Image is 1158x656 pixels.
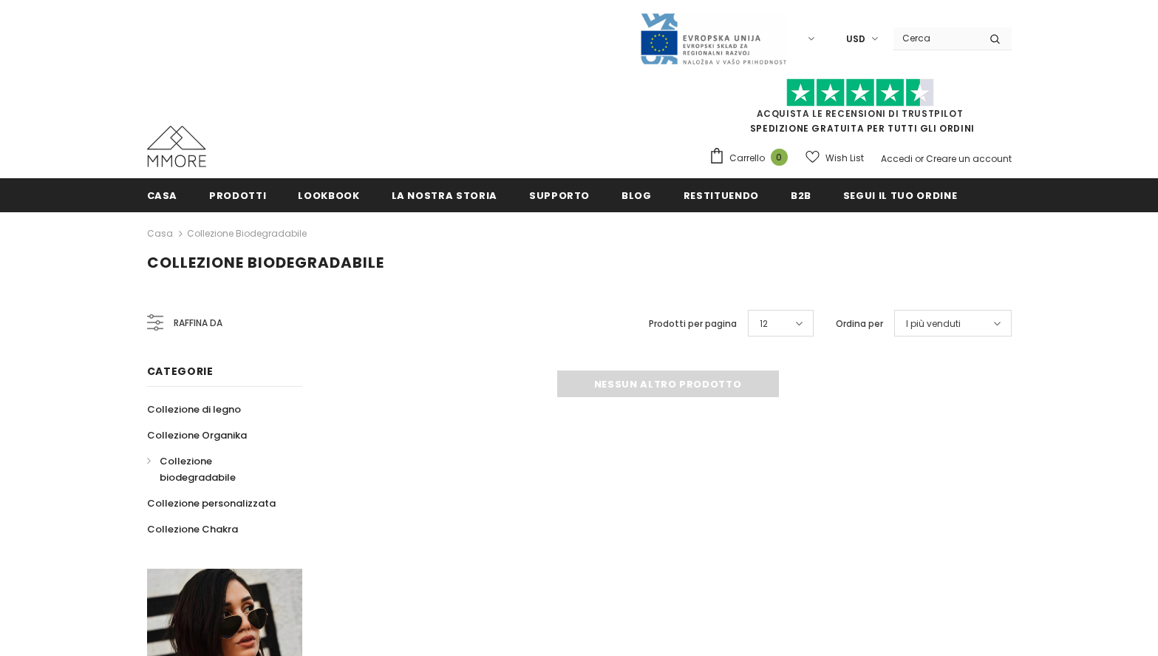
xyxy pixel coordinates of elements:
a: supporto [529,178,590,212]
a: La nostra storia [392,178,497,212]
span: Carrello [729,151,765,166]
a: Blog [621,178,652,212]
span: Raffina da [174,315,222,331]
a: Accedi [881,152,913,165]
a: Wish List [806,145,864,171]
a: Carrello 0 [709,147,795,169]
span: or [915,152,924,165]
span: SPEDIZIONE GRATUITA PER TUTTI GLI ORDINI [709,85,1012,135]
a: Javni Razpis [639,32,787,44]
img: Fidati di Pilot Stars [786,78,934,107]
a: Segui il tuo ordine [843,178,957,212]
a: Collezione Chakra [147,516,238,542]
span: Collezione di legno [147,402,241,416]
span: Collezione Chakra [147,522,238,536]
a: Casa [147,225,173,243]
span: Collezione personalizzata [147,496,276,510]
a: Collezione Organika [147,422,247,448]
span: Collezione Organika [147,428,247,442]
label: Ordina per [836,317,883,331]
a: Lookbook [298,178,359,212]
span: La nostra storia [392,189,497,203]
img: Casi MMORE [147,126,206,167]
span: B2B [791,189,811,203]
a: Collezione biodegradabile [187,227,307,240]
span: 0 [771,149,788,166]
span: I più venduti [906,317,961,331]
a: Creare un account [926,152,1012,165]
span: Restituendo [684,189,759,203]
span: 12 [760,317,768,331]
span: Lookbook [298,189,359,203]
span: Collezione biodegradabile [147,252,384,273]
span: Wish List [825,151,864,166]
span: Blog [621,189,652,203]
span: Prodotti [209,189,266,203]
a: Casa [147,178,178,212]
span: Collezione biodegradabile [160,454,236,484]
a: Collezione di legno [147,396,241,422]
span: supporto [529,189,590,203]
img: Javni Razpis [639,12,787,66]
span: Categorie [147,364,214,379]
label: Prodotti per pagina [649,317,737,331]
a: Acquista le recensioni di TrustPilot [757,107,964,120]
span: Segui il tuo ordine [843,189,957,203]
a: B2B [791,178,811,212]
span: Casa [147,189,178,203]
input: Search Site [893,27,978,49]
a: Collezione biodegradabile [147,448,286,490]
a: Restituendo [684,178,759,212]
a: Collezione personalizzata [147,490,276,516]
span: USD [846,32,865,47]
a: Prodotti [209,178,266,212]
